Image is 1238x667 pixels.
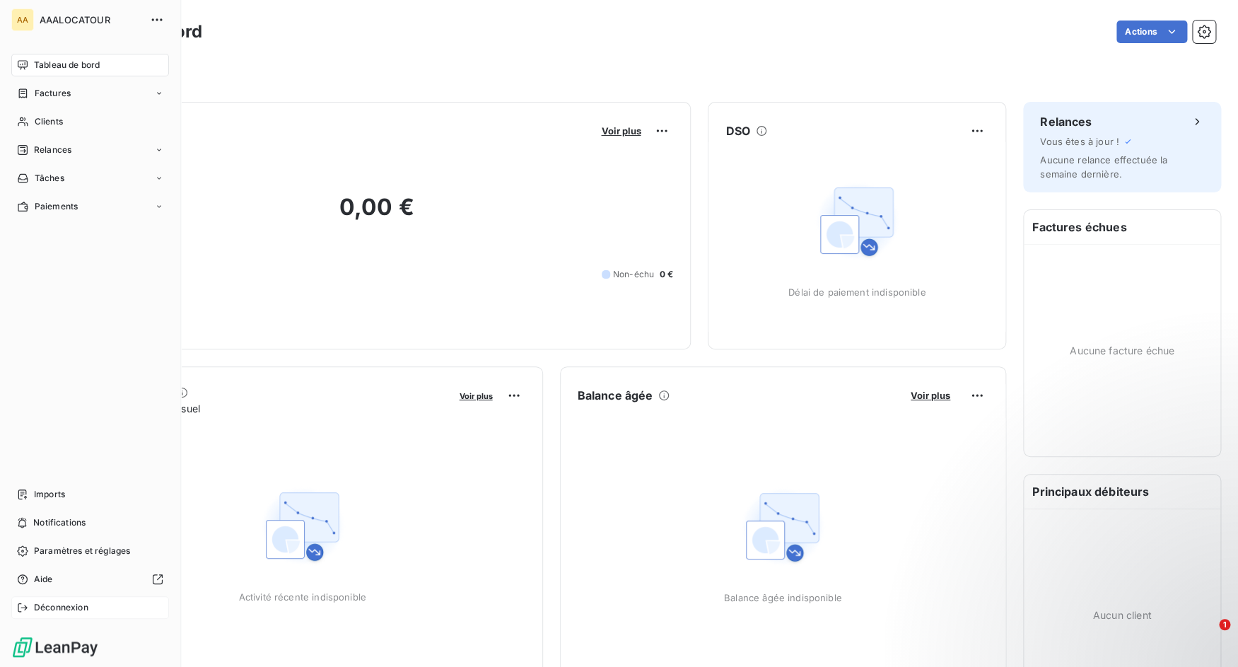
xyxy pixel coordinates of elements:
[1219,619,1230,630] span: 1
[80,401,450,416] span: Chiffre d'affaires mensuel
[33,516,86,529] span: Notifications
[1070,343,1174,358] span: Aucune facture échue
[1024,475,1220,509] h6: Principaux débiteurs
[578,387,653,404] h6: Balance âgée
[35,172,64,185] span: Tâches
[35,200,78,213] span: Paiements
[11,483,169,506] a: Imports
[11,540,169,562] a: Paramètres et réglages
[11,636,99,659] img: Logo LeanPay
[11,110,169,133] a: Clients
[34,59,100,71] span: Tableau de bord
[257,481,348,572] img: Empty state
[34,601,88,614] span: Déconnexion
[35,87,71,100] span: Factures
[1190,619,1224,653] iframe: Intercom live chat
[1040,154,1167,180] span: Aucune relance effectuée la semaine dernière.
[955,530,1238,629] iframe: Intercom notifications message
[11,82,169,105] a: Factures
[788,286,926,298] span: Délai de paiement indisponible
[11,8,34,31] div: AA
[660,268,673,281] span: 0 €
[34,488,65,501] span: Imports
[1024,210,1220,244] h6: Factures échues
[239,591,366,603] span: Activité récente indisponible
[1116,21,1187,43] button: Actions
[11,167,169,190] a: Tâches
[597,124,645,137] button: Voir plus
[1040,136,1119,147] span: Vous êtes à jour !
[11,195,169,218] a: Paiements
[11,139,169,161] a: Relances
[613,268,654,281] span: Non-échu
[601,125,641,137] span: Voir plus
[906,389,954,402] button: Voir plus
[40,14,141,25] span: AAALOCATOUR
[455,389,497,402] button: Voir plus
[11,568,169,591] a: Aide
[34,545,130,557] span: Paramètres et réglages
[737,482,828,572] img: Empty state
[460,391,493,401] span: Voir plus
[1040,113,1092,130] h6: Relances
[34,573,53,586] span: Aide
[34,144,71,156] span: Relances
[35,115,63,128] span: Clients
[724,592,842,603] span: Balance âgée indisponible
[11,54,169,76] a: Tableau de bord
[725,122,749,139] h6: DSO
[812,176,902,267] img: Empty state
[80,193,673,236] h2: 0,00 €
[911,390,950,401] span: Voir plus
